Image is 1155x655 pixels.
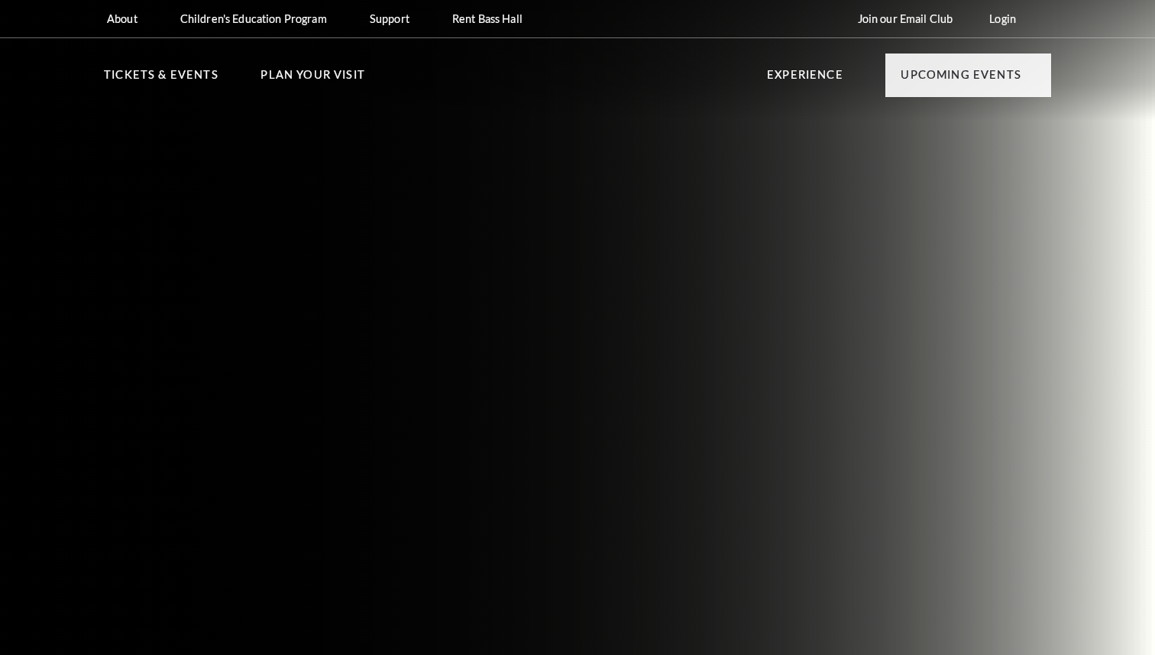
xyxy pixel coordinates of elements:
[901,66,1021,93] p: Upcoming Events
[767,66,843,93] p: Experience
[370,12,409,25] p: Support
[107,12,137,25] p: About
[180,12,327,25] p: Children's Education Program
[452,12,522,25] p: Rent Bass Hall
[104,66,218,93] p: Tickets & Events
[260,66,365,93] p: Plan Your Visit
